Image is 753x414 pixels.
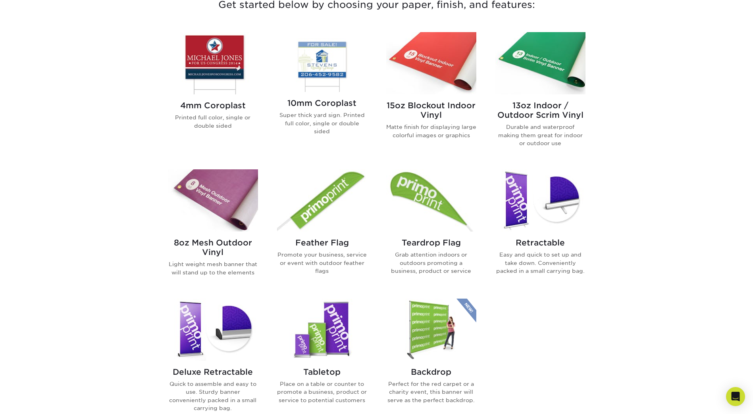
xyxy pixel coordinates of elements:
h2: Retractable [495,238,585,247]
a: Retractable Banner Stands Retractable Easy and quick to set up and take down. Conveniently packed... [495,169,585,289]
p: Light weight mesh banner that will stand up to the elements [168,260,258,276]
a: 10mm Coroplast Signs 10mm Coroplast Super thick yard sign. Printed full color, single or double s... [277,32,367,160]
div: Open Intercom Messenger [726,387,745,406]
img: 4mm Coroplast Signs [168,32,258,94]
img: 15oz Blockout Indoor Vinyl Banners [386,32,476,94]
h2: 8oz Mesh Outdoor Vinyl [168,238,258,257]
h2: 10mm Coroplast [277,98,367,108]
p: Quick to assemble and easy to use. Sturdy banner conveniently packed in a small carrying bag. [168,380,258,412]
p: Matte finish for displaying large colorful images or graphics [386,123,476,139]
p: Printed full color, single or double sided [168,113,258,130]
iframe: Google Customer Reviews [2,390,67,411]
p: Grab attention indoors or outdoors promoting a business, product or service [386,251,476,275]
h2: Tabletop [277,367,367,377]
h2: Feather Flag [277,238,367,247]
p: Super thick yard sign. Printed full color, single or double sided [277,111,367,135]
a: Teardrop Flag Flags Teardrop Flag Grab attention indoors or outdoors promoting a business, produc... [386,169,476,289]
p: Easy and quick to set up and take down. Conveniently packed in a small carrying bag. [495,251,585,275]
h2: 15oz Blockout Indoor Vinyl [386,101,476,120]
h2: 13oz Indoor / Outdoor Scrim Vinyl [495,101,585,120]
p: Perfect for the red carpet or a charity event, this banner will serve as the perfect backdrop. [386,380,476,404]
h2: 4mm Coroplast [168,101,258,110]
img: Feather Flag Flags [277,169,367,232]
a: Feather Flag Flags Feather Flag Promote your business, service or event with outdoor feather flags [277,169,367,289]
a: 4mm Coroplast Signs 4mm Coroplast Printed full color, single or double sided [168,32,258,160]
img: 13oz Indoor / Outdoor Scrim Vinyl Banners [495,32,585,94]
img: Deluxe Retractable Banner Stands [168,299,258,361]
a: 15oz Blockout Indoor Vinyl Banners 15oz Blockout Indoor Vinyl Matte finish for displaying large c... [386,32,476,160]
a: 8oz Mesh Outdoor Vinyl Banners 8oz Mesh Outdoor Vinyl Light weight mesh banner that will stand up... [168,169,258,289]
p: Durable and waterproof making them great for indoor or outdoor use [495,123,585,147]
img: Backdrop Banner Stands [386,299,476,361]
img: 8oz Mesh Outdoor Vinyl Banners [168,169,258,232]
img: 10mm Coroplast Signs [277,32,367,92]
p: Promote your business, service or event with outdoor feather flags [277,251,367,275]
a: 13oz Indoor / Outdoor Scrim Vinyl Banners 13oz Indoor / Outdoor Scrim Vinyl Durable and waterproo... [495,32,585,160]
img: Tabletop Banner Stands [277,299,367,361]
h2: Backdrop [386,367,476,377]
h2: Teardrop Flag [386,238,476,247]
p: Place on a table or counter to promote a business, product or service to potential customers [277,380,367,404]
img: Teardrop Flag Flags [386,169,476,232]
img: New Product [456,299,476,322]
h2: Deluxe Retractable [168,367,258,377]
img: Retractable Banner Stands [495,169,585,232]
